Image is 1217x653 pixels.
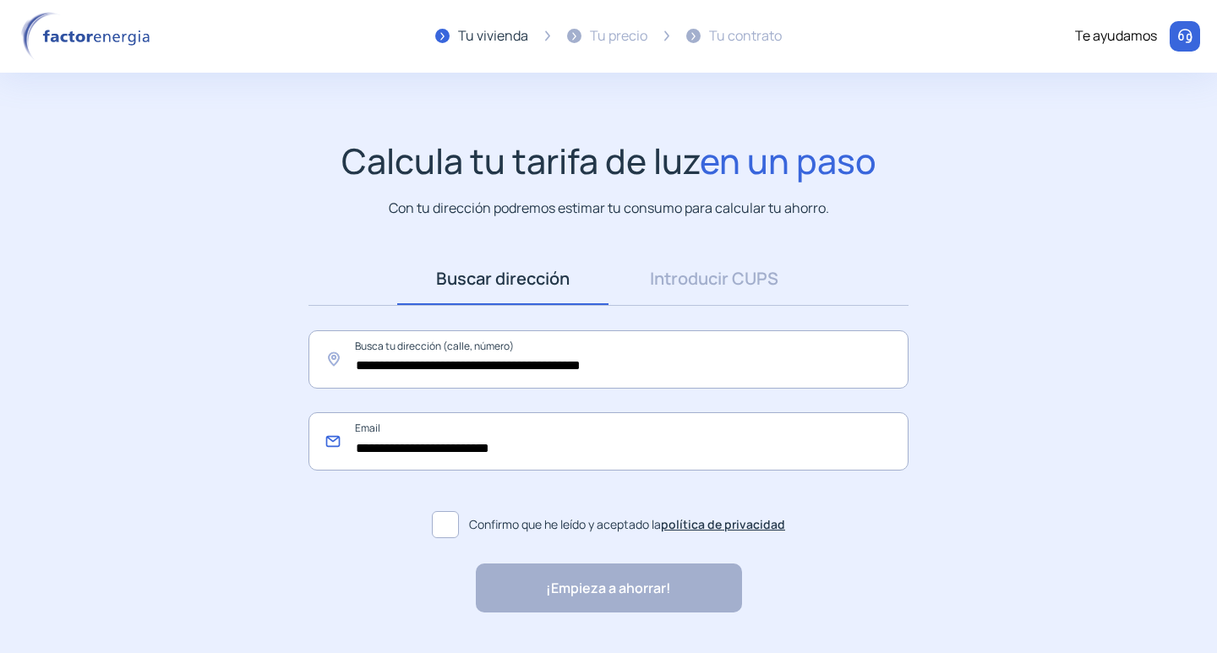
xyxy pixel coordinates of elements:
div: Tu contrato [709,25,782,47]
div: Tu precio [590,25,647,47]
img: llamar [1176,28,1193,45]
span: Confirmo que he leído y aceptado la [469,515,785,534]
a: política de privacidad [661,516,785,532]
img: logo factor [17,12,161,61]
a: Buscar dirección [397,253,608,305]
span: en un paso [700,137,876,184]
a: Introducir CUPS [608,253,820,305]
div: Te ayudamos [1075,25,1157,47]
p: Con tu dirección podremos estimar tu consumo para calcular tu ahorro. [389,198,829,219]
div: Tu vivienda [458,25,528,47]
h1: Calcula tu tarifa de luz [341,140,876,182]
